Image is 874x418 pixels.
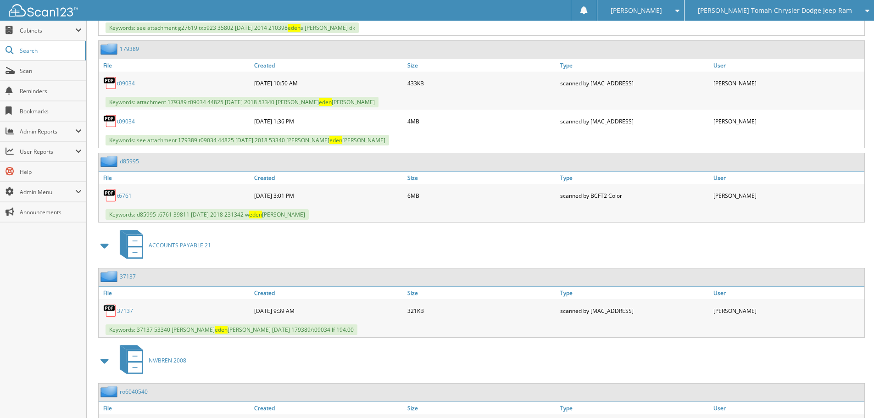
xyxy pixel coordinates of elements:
span: Announcements [20,208,82,216]
span: Scan [20,67,82,75]
span: Reminders [20,87,82,95]
span: eden [329,136,342,144]
div: [DATE] 9:39 AM [252,301,405,320]
a: Size [405,172,558,184]
img: folder2.png [100,43,120,55]
span: eden [215,326,228,334]
a: 37137 [117,307,133,315]
span: [PERSON_NAME] [611,8,662,13]
span: Search [20,47,80,55]
a: Type [558,287,711,299]
a: t09034 [117,79,135,87]
img: PDF.png [103,304,117,318]
img: folder2.png [100,156,120,167]
img: folder2.png [100,271,120,282]
div: [DATE] 10:50 AM [252,74,405,92]
a: File [99,172,252,184]
a: File [99,402,252,414]
span: Admin Reports [20,128,75,135]
a: Created [252,402,405,414]
a: ACCOUNTS PAYABLE 21 [114,227,211,263]
span: ACCOUNTS PAYABLE 21 [149,241,211,249]
a: Size [405,59,558,72]
div: [PERSON_NAME] [711,301,864,320]
span: eden [319,98,332,106]
div: scanned by [MAC_ADDRESS] [558,112,711,130]
a: File [99,287,252,299]
img: folder2.png [100,386,120,397]
div: [DATE] 3:01 PM [252,186,405,205]
a: 179389 [120,45,139,53]
a: Created [252,287,405,299]
span: Keywords: d85995 t6761 39811 [DATE] 2018 231342 w [PERSON_NAME] [106,209,309,220]
div: 433KB [405,74,558,92]
a: ro6040540 [120,388,148,396]
div: [PERSON_NAME] [711,186,864,205]
span: Keywords: see attachment 179389 t09034 44825 [DATE] 2018 53340 [PERSON_NAME] [PERSON_NAME] [106,135,389,145]
a: User [711,287,864,299]
div: scanned by [MAC_ADDRESS] [558,301,711,320]
a: Size [405,287,558,299]
a: 37137 [120,273,136,280]
a: Type [558,402,711,414]
span: [PERSON_NAME] Tomah Chrysler Dodge Jeep Ram [698,8,852,13]
img: PDF.png [103,76,117,90]
a: User [711,59,864,72]
div: scanned by [MAC_ADDRESS] [558,74,711,92]
span: Keywords: see attachment g27619 tx5923 35802 [DATE] 2014 210398 s [PERSON_NAME] dk [106,22,359,33]
a: Type [558,59,711,72]
a: User [711,172,864,184]
span: Keywords: 37137 53340 [PERSON_NAME] [PERSON_NAME] [DATE] 179389/t09034 lf 194.00 [106,324,357,335]
span: eden [288,24,301,32]
span: Admin Menu [20,188,75,196]
span: Help [20,168,82,176]
a: User [711,402,864,414]
a: Size [405,402,558,414]
a: t6761 [117,192,132,200]
iframe: Chat Widget [828,374,874,418]
a: Created [252,172,405,184]
a: d85995 [120,157,139,165]
a: NV/BREN 2008 [114,342,186,379]
div: [DATE] 1:36 PM [252,112,405,130]
a: File [99,59,252,72]
img: PDF.png [103,189,117,202]
span: Keywords: attachment 179389 t09034 44825 [DATE] 2018 53340 [PERSON_NAME] [PERSON_NAME] [106,97,379,107]
div: scanned by BCFT2 Color [558,186,711,205]
img: PDF.png [103,114,117,128]
a: Type [558,172,711,184]
div: 4MB [405,112,558,130]
span: User Reports [20,148,75,156]
div: [PERSON_NAME] [711,74,864,92]
a: Created [252,59,405,72]
a: t09034 [117,117,135,125]
img: scan123-logo-white.svg [9,4,78,17]
span: Bookmarks [20,107,82,115]
div: [PERSON_NAME] [711,112,864,130]
span: Cabinets [20,27,75,34]
div: 6MB [405,186,558,205]
span: NV/BREN 2008 [149,357,186,364]
span: eden [249,211,262,218]
div: 321KB [405,301,558,320]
